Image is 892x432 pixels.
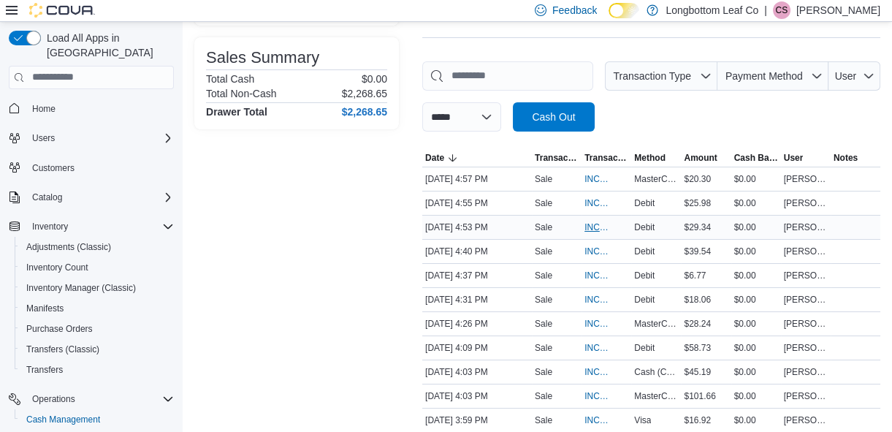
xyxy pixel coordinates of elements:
[26,218,174,235] span: Inventory
[784,270,828,281] span: [PERSON_NAME]
[41,31,174,60] span: Load All Apps in [GEOGRAPHIC_DATA]
[684,270,706,281] span: $6.77
[681,149,731,167] button: Amount
[29,3,95,18] img: Cova
[784,366,828,378] span: [PERSON_NAME]
[666,1,758,19] p: Longbottom Leaf Co
[422,315,532,333] div: [DATE] 4:26 PM
[634,414,651,426] span: Visa
[584,194,628,212] button: INCDMD-41091
[835,70,857,82] span: User
[717,61,828,91] button: Payment Method
[26,159,174,177] span: Customers
[422,412,532,429] div: [DATE] 3:59 PM
[535,246,552,257] p: Sale
[32,221,68,232] span: Inventory
[422,267,532,284] div: [DATE] 4:37 PM
[634,294,655,306] span: Debit
[20,320,174,338] span: Purchase Orders
[26,414,100,425] span: Cash Management
[206,106,267,118] h4: Drawer Total
[535,197,552,209] p: Sale
[15,409,180,430] button: Cash Management
[15,360,180,380] button: Transfers
[535,414,552,426] p: Sale
[631,149,681,167] button: Method
[535,173,552,185] p: Sale
[584,414,614,426] span: INCDMD-41082
[532,149,582,167] button: Transaction Type
[584,318,614,330] span: INCDMD-41086
[731,267,781,284] div: $0.00
[422,61,593,91] input: This is a search bar. As you type, the results lower in the page will automatically filter.
[773,1,790,19] div: Cameron Shewan
[15,278,180,298] button: Inventory Manager (Classic)
[26,99,174,118] span: Home
[684,246,711,257] span: $39.54
[634,197,655,209] span: Debit
[764,1,767,19] p: |
[425,152,444,164] span: Date
[26,390,174,408] span: Operations
[20,300,69,317] a: Manifests
[584,366,614,378] span: INCDMD-41084
[584,170,628,188] button: INCDMD-41092
[535,270,552,281] p: Sale
[26,218,74,235] button: Inventory
[26,323,93,335] span: Purchase Orders
[422,363,532,381] div: [DATE] 4:03 PM
[32,192,62,203] span: Catalog
[584,243,628,260] button: INCDMD-41089
[831,149,880,167] button: Notes
[584,152,628,164] span: Transaction #
[684,390,715,402] span: $101.66
[32,103,56,115] span: Home
[422,149,532,167] button: Date
[796,1,880,19] p: [PERSON_NAME]
[206,49,319,67] h3: Sales Summary
[422,339,532,357] div: [DATE] 4:09 PM
[584,363,628,381] button: INCDMD-41084
[584,390,614,402] span: INCDMD-41083
[206,88,277,99] h6: Total Non-Cash
[584,246,614,257] span: INCDMD-41089
[634,270,655,281] span: Debit
[584,270,614,281] span: INCDMD-41088
[582,149,631,167] button: Transaction #
[20,279,174,297] span: Inventory Manager (Classic)
[784,318,828,330] span: [PERSON_NAME]
[731,363,781,381] div: $0.00
[634,342,655,354] span: Debit
[584,315,628,333] button: INCDMD-41086
[552,3,597,18] span: Feedback
[20,341,174,358] span: Transfers (Classic)
[26,241,111,253] span: Adjustments (Classic)
[584,173,614,185] span: INCDMD-41092
[684,318,711,330] span: $28.24
[26,189,174,206] span: Catalog
[20,361,174,379] span: Transfers
[784,390,828,402] span: [PERSON_NAME]
[26,262,88,273] span: Inventory Count
[684,173,711,185] span: $20.30
[3,389,180,409] button: Operations
[634,221,655,233] span: Debit
[20,300,174,317] span: Manifests
[584,294,614,306] span: INCDMD-41087
[342,106,387,118] h4: $2,268.65
[776,1,788,19] span: CS
[731,412,781,429] div: $0.00
[26,303,64,314] span: Manifests
[535,294,552,306] p: Sale
[731,315,781,333] div: $0.00
[784,414,828,426] span: [PERSON_NAME]
[20,411,174,428] span: Cash Management
[20,320,99,338] a: Purchase Orders
[26,100,61,118] a: Home
[422,387,532,405] div: [DATE] 4:03 PM
[26,364,63,376] span: Transfers
[422,219,532,236] div: [DATE] 4:53 PM
[20,259,94,276] a: Inventory Count
[684,221,711,233] span: $29.34
[532,110,575,124] span: Cash Out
